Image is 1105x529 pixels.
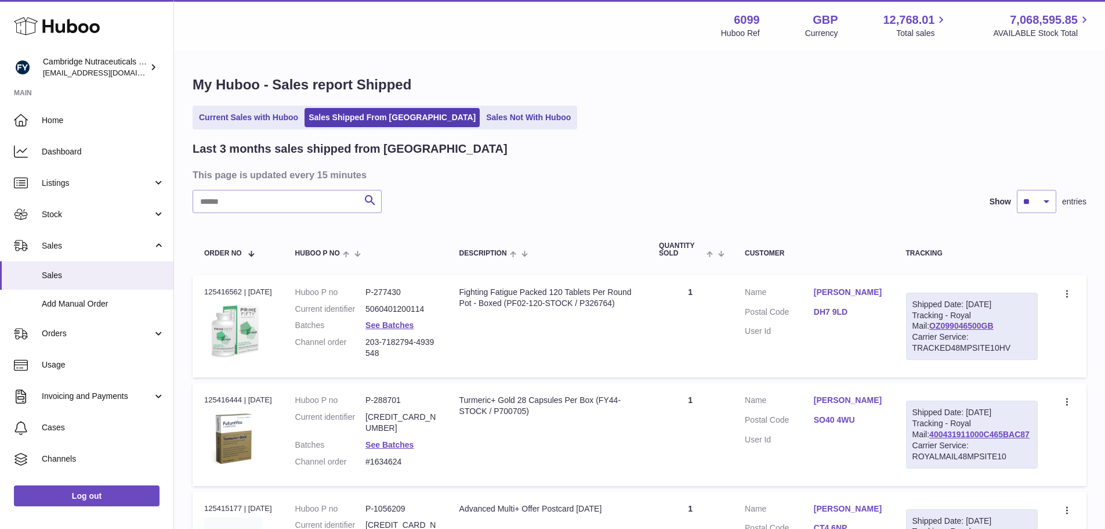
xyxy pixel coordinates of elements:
div: Huboo Ref [721,28,760,39]
a: Current Sales with Huboo [195,108,302,127]
dt: Name [745,503,814,517]
dt: Channel order [295,337,365,359]
a: OZ099046500GB [929,321,994,330]
a: SO40 4WU [814,415,883,426]
dt: Postal Code [745,307,814,321]
div: Shipped Date: [DATE] [912,407,1031,418]
span: 12,768.01 [883,12,934,28]
span: Add Manual Order [42,298,165,310]
span: Usage [42,359,165,370]
span: Orders [42,328,153,339]
dt: Channel order [295,456,365,467]
dd: P-277430 [365,287,436,298]
div: 125415177 | [DATE] [204,503,272,514]
a: [PERSON_NAME] [814,395,883,406]
dt: User Id [745,434,814,445]
dt: Huboo P no [295,287,365,298]
dd: 203-7182794-4939548 [365,337,436,359]
a: Sales Not With Huboo [482,108,575,127]
span: Huboo P no [295,250,340,257]
div: Tracking [906,250,1038,257]
td: 1 [647,383,733,485]
strong: GBP [813,12,838,28]
span: entries [1062,196,1086,207]
div: Carrier Service: ROYALMAIL48MPSITE10 [912,440,1031,462]
div: Fighting Fatigue Packed 120 Tablets Per Round Pot - Boxed (PF02-120-STOCK / P326764) [459,287,636,309]
span: Home [42,115,165,126]
dt: Current identifier [295,412,365,434]
a: Sales Shipped From [GEOGRAPHIC_DATA] [305,108,480,127]
div: Turmeric+ Gold 28 Capsules Per Box (FY44-STOCK / P700705) [459,395,636,417]
a: 400431911000C465BAC87 [929,430,1030,439]
div: 125416562 | [DATE] [204,287,272,297]
dd: #1634624 [365,456,436,467]
dt: Huboo P no [295,503,365,514]
a: See Batches [365,440,414,449]
h1: My Huboo - Sales report Shipped [193,75,1086,94]
span: Description [459,250,507,257]
dt: Huboo P no [295,395,365,406]
dt: User Id [745,326,814,337]
span: Sales [42,270,165,281]
div: Customer [745,250,883,257]
dd: [CREDIT_CARD_NUMBER] [365,412,436,434]
img: huboo@camnutra.com [14,59,31,76]
h3: This page is updated every 15 minutes [193,168,1084,181]
dt: Current identifier [295,304,365,315]
span: Channels [42,454,165,465]
div: Tracking - Royal Mail: [906,293,1038,360]
h2: Last 3 months sales shipped from [GEOGRAPHIC_DATA] [193,141,508,157]
span: Listings [42,178,153,189]
dt: Postal Code [745,415,814,429]
dt: Name [745,287,814,301]
div: Advanced Multi+ Offer Postcard [DATE] [459,503,636,514]
td: 1 [647,275,733,377]
span: [EMAIL_ADDRESS][DOMAIN_NAME] [43,68,171,77]
a: 12,768.01 Total sales [883,12,948,39]
div: Shipped Date: [DATE] [912,299,1031,310]
div: Cambridge Nutraceuticals Ltd [43,56,147,78]
a: 7,068,595.85 AVAILABLE Stock Total [993,12,1091,39]
span: Quantity Sold [659,242,704,257]
img: 60991720007859.jpg [204,409,262,467]
div: Tracking - Royal Mail: [906,401,1038,468]
dd: 5060401200114 [365,304,436,315]
dd: P-1056209 [365,503,436,514]
span: AVAILABLE Stock Total [993,28,1091,39]
span: Order No [204,250,242,257]
a: See Batches [365,321,414,330]
span: Total sales [896,28,948,39]
div: Carrier Service: TRACKED48MPSITE10HV [912,332,1031,354]
a: [PERSON_NAME] [814,503,883,514]
a: Log out [14,485,160,506]
span: 7,068,595.85 [1010,12,1078,28]
strong: 6099 [734,12,760,28]
dt: Batches [295,440,365,451]
div: Currency [805,28,838,39]
span: Cases [42,422,165,433]
dt: Name [745,395,814,409]
a: DH7 9LD [814,307,883,318]
div: Shipped Date: [DATE] [912,516,1031,527]
dt: Batches [295,320,365,331]
div: 125416444 | [DATE] [204,395,272,405]
span: Dashboard [42,146,165,157]
dd: P-288701 [365,395,436,406]
span: Stock [42,209,153,220]
span: Invoicing and Payments [42,391,153,402]
span: Sales [42,240,153,251]
a: [PERSON_NAME] [814,287,883,298]
img: $_57.JPG [204,301,262,359]
label: Show [990,196,1011,207]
